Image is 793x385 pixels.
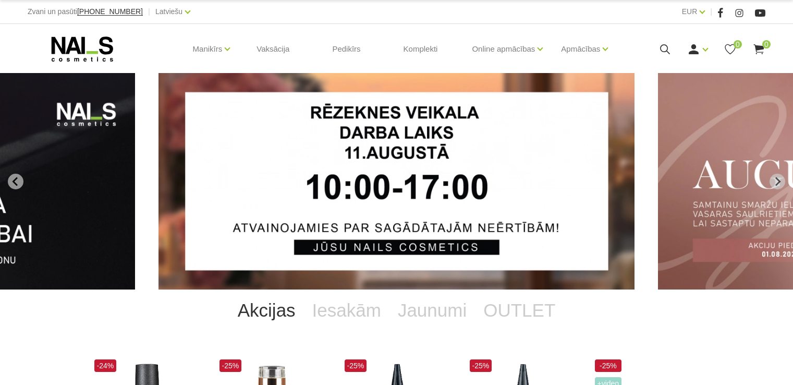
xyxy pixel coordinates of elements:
[229,290,304,331] a: Akcijas
[762,40,771,49] span: 0
[724,43,737,56] a: 0
[395,24,446,74] a: Komplekti
[304,290,389,331] a: Iesakām
[148,5,150,18] span: |
[561,28,600,70] a: Apmācības
[345,359,367,372] span: -25%
[248,24,298,74] a: Vaksācija
[470,359,492,372] span: -25%
[710,5,712,18] span: |
[77,7,143,16] span: [PHONE_NUMBER]
[158,73,635,290] li: 1 of 11
[324,24,369,74] a: Pedikīrs
[752,43,765,56] a: 0
[193,28,223,70] a: Manikīrs
[770,174,785,189] button: Next slide
[595,359,622,372] span: -25%
[77,8,143,16] a: [PHONE_NUMBER]
[8,174,23,189] button: Go to last slide
[472,28,535,70] a: Online apmācības
[475,290,564,331] a: OUTLET
[28,5,143,18] div: Zvani un pasūti
[94,359,117,372] span: -24%
[219,359,242,372] span: -25%
[682,5,698,18] a: EUR
[155,5,182,18] a: Latviešu
[734,40,742,49] span: 0
[389,290,475,331] a: Jaunumi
